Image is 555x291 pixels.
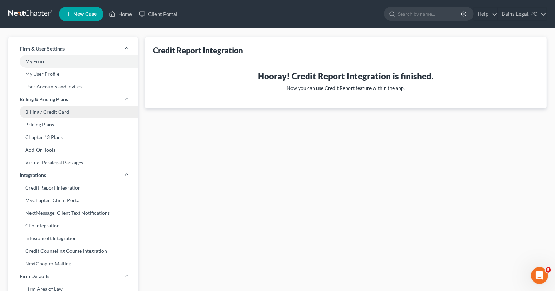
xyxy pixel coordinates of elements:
a: Add-On Tools [8,144,138,156]
div: Credit Report Integration [153,45,243,55]
a: Clio Integration [8,219,138,232]
a: Pricing Plans [8,118,138,131]
span: Firm & User Settings [20,45,65,52]
a: Integrations [8,169,138,181]
span: 5 [546,267,551,273]
a: My User Profile [8,68,138,80]
a: Virtual Paralegal Packages [8,156,138,169]
a: Billing / Credit Card [8,106,138,118]
a: Infusionsoft Integration [8,232,138,245]
input: Search by name... [398,7,462,20]
a: Credit Report Integration [8,181,138,194]
a: Firm Defaults [8,270,138,283]
a: Bains Legal, PC [498,8,546,20]
a: Client Portal [135,8,181,20]
a: NextMessage: Client Text Notifications [8,207,138,219]
a: User Accounts and Invites [8,80,138,93]
a: MyChapter: Client Portal [8,194,138,207]
span: New Case [73,12,97,17]
h3: Hooray! Credit Report Integration is finished. [159,71,533,82]
span: Firm Defaults [20,273,49,280]
p: Now you can use Credit Report feature within the app. [159,85,533,92]
a: Credit Counseling Course Integration [8,245,138,257]
a: Help [474,8,497,20]
a: My Firm [8,55,138,68]
span: Integrations [20,172,46,179]
a: Home [106,8,135,20]
a: Billing & Pricing Plans [8,93,138,106]
iframe: Intercom live chat [531,267,548,284]
a: Firm & User Settings [8,42,138,55]
span: Billing & Pricing Plans [20,96,68,103]
a: NextChapter Mailing [8,257,138,270]
a: Chapter 13 Plans [8,131,138,144]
